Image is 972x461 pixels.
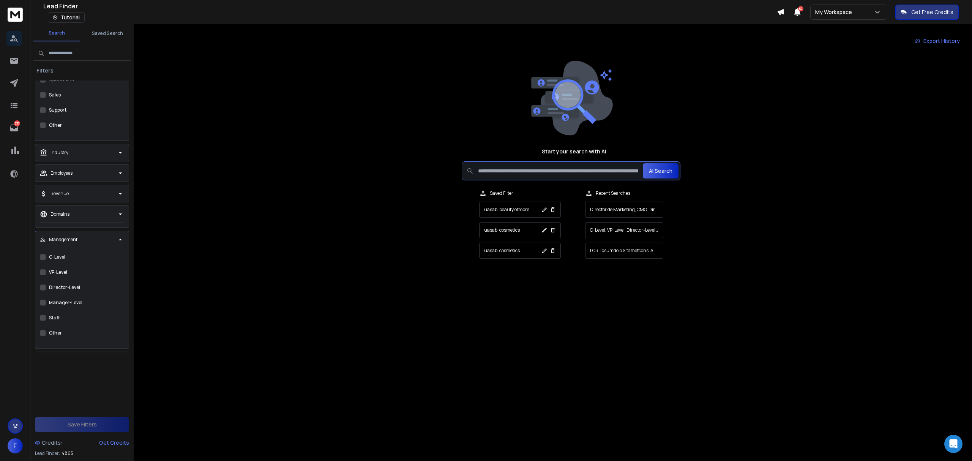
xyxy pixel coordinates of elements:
button: C-Level, VP-Level, Director-Level, Manager-Level, [GEOGRAPHIC_DATA] [GEOGRAPHIC_DATA], [GEOGRAPHI... [585,222,663,238]
label: Director-Level [49,284,80,290]
button: Tutorial [48,12,85,23]
label: VP-Level [49,269,67,275]
button: F [8,438,23,453]
p: Director de Marketing, CMO, Director de Marketing Digital, Head of Growth, Growth Marketing, Dire... [590,207,658,213]
span: Credits: [42,439,63,447]
a: 237 [6,120,22,136]
p: LOR, Ipsumdolo Sitametcons, Adipi Elitseddoe Tempori, UTL, Etdol Magnaaliqua Enimadm, VE Quisnos,... [590,248,658,254]
p: uasabi cosmetics [484,248,520,254]
h3: Filters [33,67,57,74]
button: Director de Marketing, CMO, Director de Marketing Digital, Head of Growth, Growth Marketing, Dire... [585,202,663,218]
button: uasabi cosmetics [479,243,561,259]
h1: Start your search with AI [542,148,606,155]
label: Other [49,122,62,128]
p: Employees [50,170,73,176]
p: Management [49,237,77,243]
p: Revenue [50,191,69,197]
p: My Workspace [815,8,855,16]
p: uasabi beauty ottobre [484,207,529,213]
p: Saved Filter [490,190,513,196]
button: Get Free Credits [895,5,959,20]
div: Get Credits [99,439,129,447]
p: Recent Searches [596,190,630,196]
button: uasabi beauty ottobre [479,202,561,218]
label: Other [49,330,62,336]
label: C-Level [49,254,65,260]
button: uasabi cosmetics [479,222,561,238]
a: Export History [909,33,966,49]
p: 237 [14,120,20,126]
button: Saved Search [84,26,131,41]
p: Industry [50,150,68,156]
button: AI Search [643,163,679,178]
span: 4865 [62,450,73,456]
label: Support [49,107,66,113]
p: C-Level, VP-Level, Director-Level, Manager-Level, [GEOGRAPHIC_DATA] [GEOGRAPHIC_DATA], [GEOGRAPHI... [590,227,658,233]
button: LOR, Ipsumdolo Sitametcons, Adipi Elitseddoe Tempori, UTL, Etdol Magnaaliqua Enimadm, VE Quisnos,... [585,243,663,259]
button: Search [33,25,80,41]
div: Open Intercom Messenger [944,435,963,453]
img: image [529,61,613,136]
p: Domains [50,211,69,217]
p: Lead Finder: [35,450,60,456]
div: Lead Finder [43,2,777,11]
a: Credits:Get Credits [35,435,129,450]
p: Get Free Credits [911,8,953,16]
label: Staff [49,315,60,321]
label: Sales [49,92,61,98]
label: Manager-Level [49,300,82,306]
span: 50 [798,6,803,11]
p: uasabi cosmetics [484,227,520,233]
